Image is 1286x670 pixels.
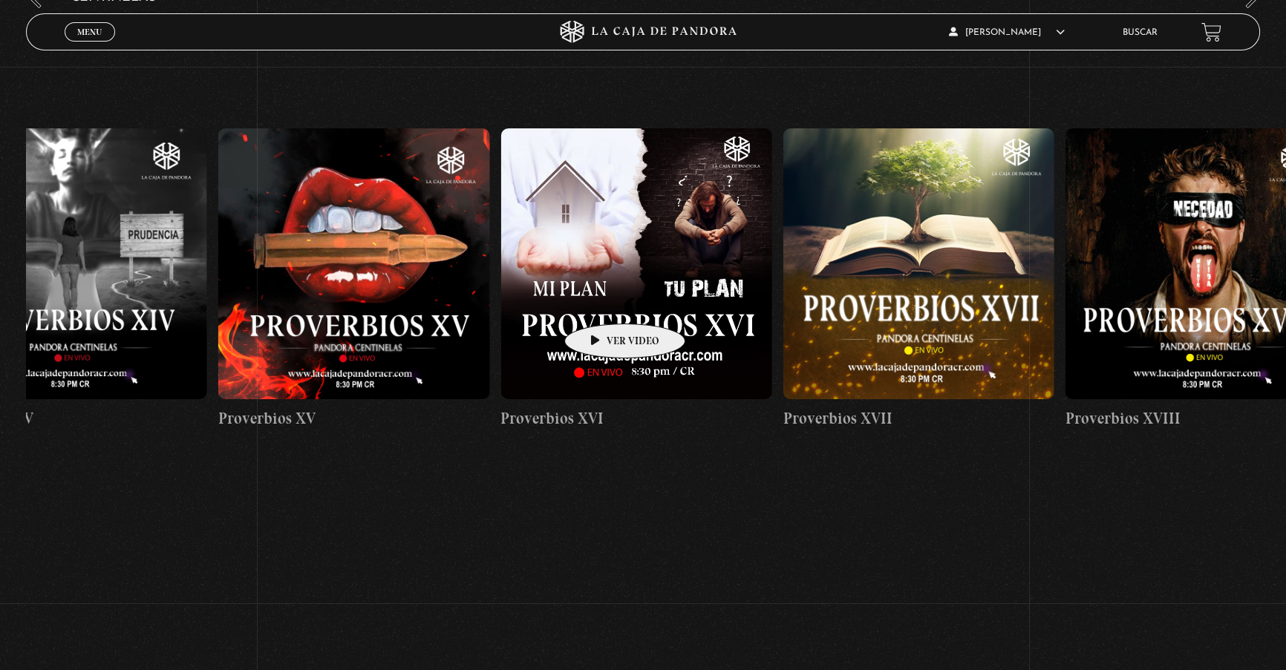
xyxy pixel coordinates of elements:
[949,28,1065,37] span: [PERSON_NAME]
[501,407,772,430] h4: Proverbios XVI
[218,19,489,539] a: Proverbios XV
[1201,22,1221,42] a: View your shopping cart
[72,40,107,50] span: Cerrar
[501,19,772,539] a: Proverbios XVI
[77,27,102,36] span: Menu
[783,407,1054,430] h4: Proverbios XVII
[783,19,1054,539] a: Proverbios XVII
[218,407,489,430] h4: Proverbios XV
[1122,28,1157,37] a: Buscar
